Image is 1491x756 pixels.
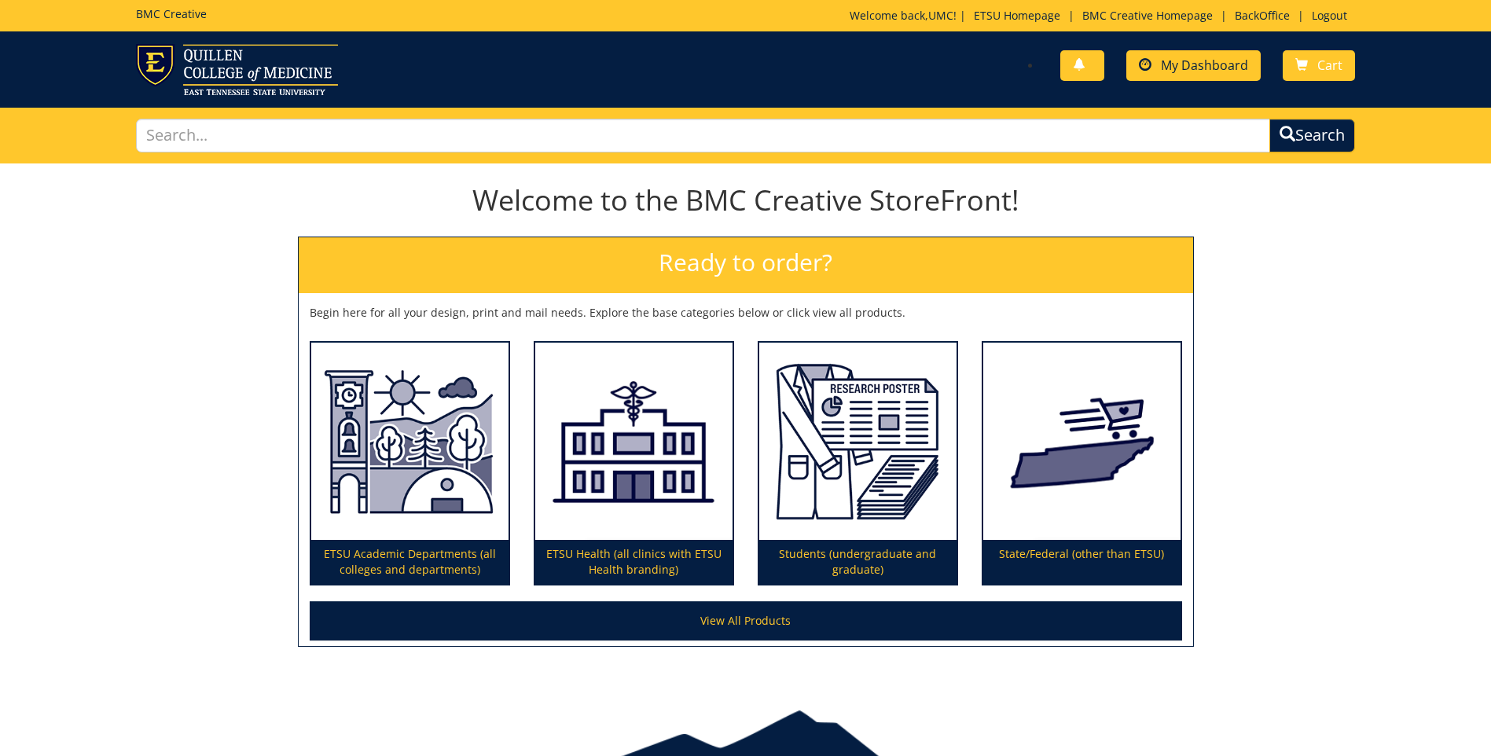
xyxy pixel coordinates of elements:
a: Logout [1304,8,1355,23]
img: ETSU Academic Departments (all colleges and departments) [311,343,509,541]
a: Cart [1283,50,1355,81]
input: Search... [136,119,1270,152]
a: State/Federal (other than ETSU) [983,343,1181,585]
p: ETSU Academic Departments (all colleges and departments) [311,540,509,584]
p: Welcome back, ! | | | | [850,8,1355,24]
a: BMC Creative Homepage [1074,8,1221,23]
h1: Welcome to the BMC Creative StoreFront! [298,185,1194,216]
p: ETSU Health (all clinics with ETSU Health branding) [535,540,733,584]
a: UMC [928,8,953,23]
button: Search [1269,119,1355,152]
span: My Dashboard [1161,57,1248,74]
a: My Dashboard [1126,50,1261,81]
img: ETSU Health (all clinics with ETSU Health branding) [535,343,733,541]
img: Students (undergraduate and graduate) [759,343,957,541]
p: State/Federal (other than ETSU) [983,540,1181,584]
img: ETSU logo [136,44,338,95]
a: ETSU Health (all clinics with ETSU Health branding) [535,343,733,585]
p: Students (undergraduate and graduate) [759,540,957,584]
img: State/Federal (other than ETSU) [983,343,1181,541]
span: Cart [1317,57,1342,74]
a: View All Products [310,601,1182,640]
p: Begin here for all your design, print and mail needs. Explore the base categories below or click ... [310,305,1182,321]
a: Students (undergraduate and graduate) [759,343,957,585]
a: ETSU Academic Departments (all colleges and departments) [311,343,509,585]
a: ETSU Homepage [966,8,1068,23]
h5: BMC Creative [136,8,207,20]
h2: Ready to order? [299,237,1193,293]
a: BackOffice [1227,8,1298,23]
